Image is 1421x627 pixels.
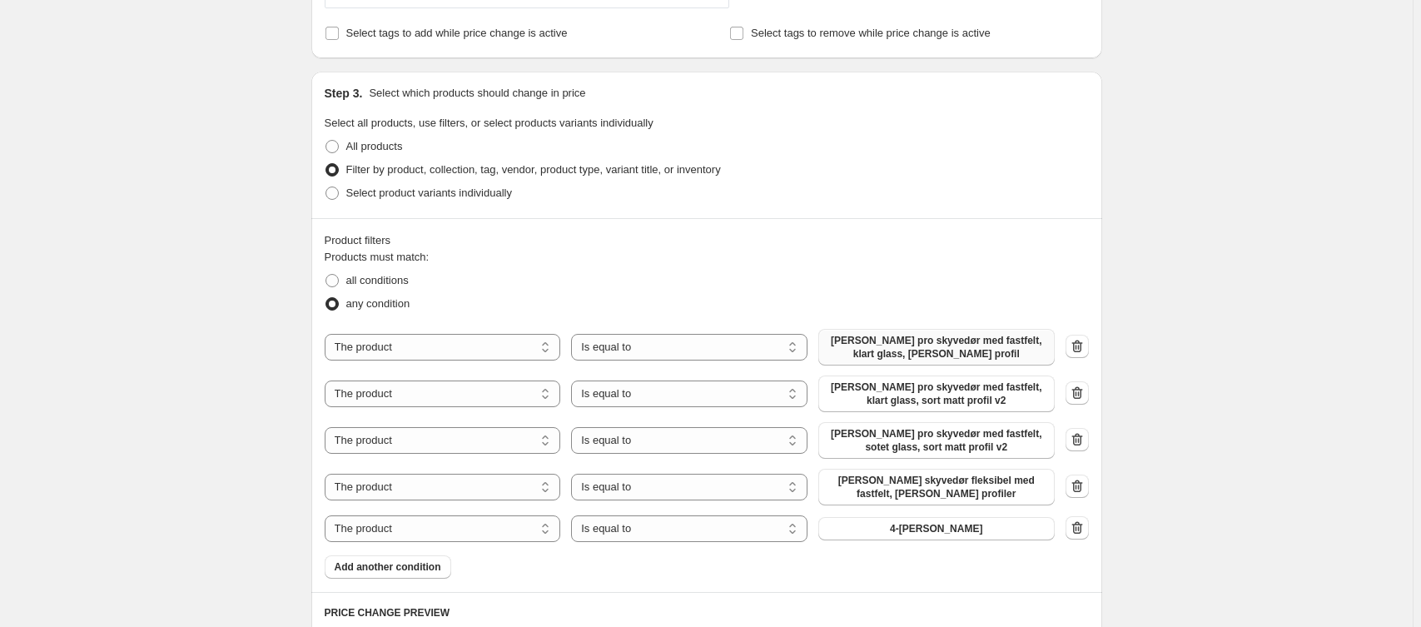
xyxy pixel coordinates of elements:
[346,27,568,39] span: Select tags to add while price change is active
[818,329,1055,366] button: Linda pro skyvedør med fastfelt, klart glass, krom profil
[346,140,403,152] span: All products
[335,560,441,574] span: Add another condition
[369,85,585,102] p: Select which products should change in price
[828,334,1045,361] span: [PERSON_NAME] pro skyvedør med fastfelt, klart glass, [PERSON_NAME] profil
[346,274,409,286] span: all conditions
[346,163,721,176] span: Filter by product, collection, tag, vendor, product type, variant title, or inventory
[325,232,1089,249] div: Product filters
[828,381,1045,407] span: [PERSON_NAME] pro skyvedør med fastfelt, klart glass, sort matt profil v2
[828,474,1045,500] span: [PERSON_NAME] skyvedør fleksibel med fastfelt, [PERSON_NAME] profiler
[325,606,1089,620] h6: PRICE CHANGE PREVIEW
[325,85,363,102] h2: Step 3.
[828,427,1045,454] span: [PERSON_NAME] pro skyvedør med fastfelt, sotet glass, sort matt profil v2
[818,469,1055,505] button: Linda skyvedør fleksibel med fastfelt, krom profiler
[325,555,451,579] button: Add another condition
[818,422,1055,459] button: Linda pro skyvedør med fastfelt, sotet glass, sort matt profil v2
[751,27,991,39] span: Select tags to remove while price change is active
[346,187,512,199] span: Select product variants individually
[818,517,1055,540] button: 4-krok - Krom
[890,522,982,535] span: 4-[PERSON_NAME]
[818,376,1055,412] button: Linda pro skyvedør med fastfelt, klart glass, sort matt profil v2
[346,297,410,310] span: any condition
[325,251,430,263] span: Products must match:
[325,117,653,129] span: Select all products, use filters, or select products variants individually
